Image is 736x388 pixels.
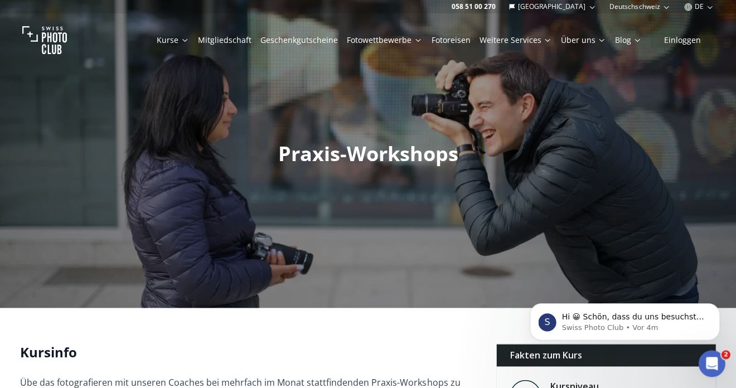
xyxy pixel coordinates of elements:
a: Über uns [560,35,606,46]
a: Kurse [157,35,189,46]
button: Über uns [556,32,610,48]
span: Praxis-Workshops [278,140,458,167]
button: Kurse [152,32,193,48]
button: Fotowettbewerbe [342,32,427,48]
button: Weitere Services [474,32,556,48]
a: Blog [614,35,641,46]
button: Mitgliedschaft [193,32,256,48]
div: message notification from Swiss Photo Club, Vor 4m. Hi 😀 Schön, dass du uns besuchst. Stell' uns ... [17,69,206,106]
a: Weitere Services [479,35,551,46]
iframe: Intercom notifications Nachricht [513,234,736,358]
div: Fakten zum Kurs [496,344,715,366]
p: Hi 😀 Schön, dass du uns besuchst. Stell' uns gerne jederzeit Fragen oder hinterlasse ein Feedback. [49,77,192,89]
button: Geschenkgutscheine [256,32,342,48]
a: Mitgliedschaft [198,35,251,46]
img: Swiss photo club [22,18,67,62]
button: Blog [610,32,646,48]
span: 2 [721,350,730,359]
button: Fotoreisen [427,32,474,48]
a: Geschenkgutscheine [260,35,338,46]
p: Message from Swiss Photo Club, sent Vor 4m [49,89,192,99]
a: 058 51 00 270 [451,2,495,11]
h2: Kursinfo [20,343,478,361]
button: Einloggen [650,32,714,48]
a: Fotowettbewerbe [347,35,422,46]
iframe: Intercom live chat [698,350,725,377]
a: Fotoreisen [431,35,470,46]
div: Profile image for Swiss Photo Club [25,79,43,97]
